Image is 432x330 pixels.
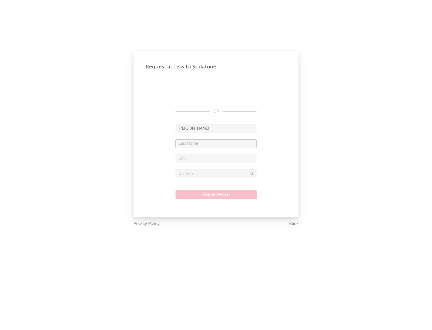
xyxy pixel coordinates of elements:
div: Request access to Sodatone [145,63,286,70]
a: Back [289,220,298,228]
input: Last Name [175,139,256,148]
a: Privacy Policy [133,220,160,228]
input: First Name [175,124,256,133]
input: Email [175,154,256,163]
button: Request Access [175,190,257,199]
input: Division [175,169,256,178]
div: OR [175,108,256,115]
